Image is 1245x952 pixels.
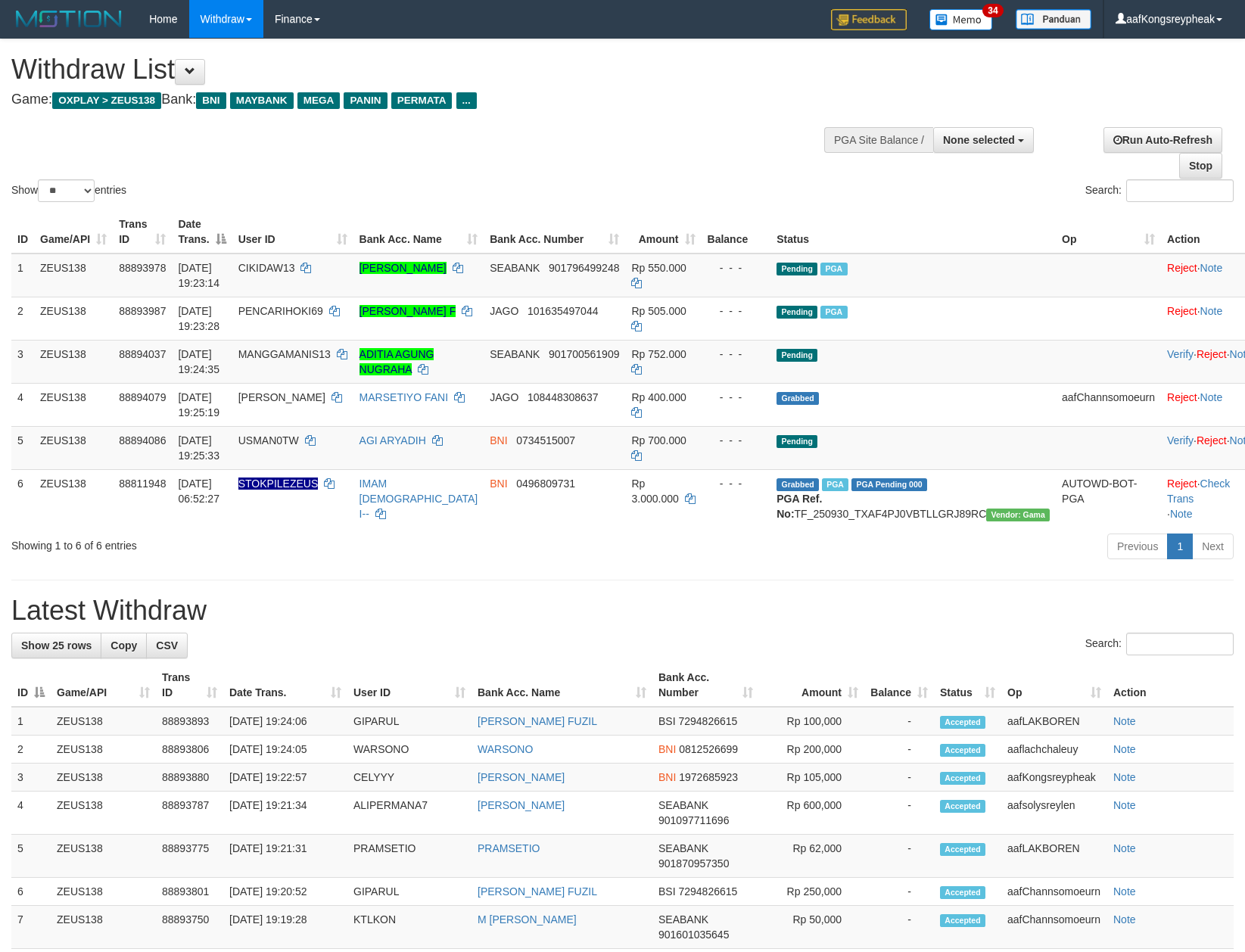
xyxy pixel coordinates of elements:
[549,348,619,360] span: Copy 901700561909 to clipboard
[34,340,113,383] td: ZEUS138
[864,707,934,736] td: -
[11,764,51,792] td: 3
[516,434,575,446] span: Copy 0734515007 to clipboard
[51,707,156,736] td: ZEUS138
[631,434,686,446] span: Rp 700.000
[238,305,323,317] span: PENCARIHOKI69
[1085,633,1234,655] label: Search:
[1001,664,1107,707] th: Op: activate to sort column ascending
[864,906,934,949] td: -
[759,835,864,878] td: Rp 62,000
[178,348,219,375] span: [DATE] 19:24:35
[549,262,619,274] span: Copy 901796499248 to clipboard
[1056,210,1161,254] th: Op: activate to sort column ascending
[658,799,708,811] span: SEABANK
[472,664,652,707] th: Bank Acc. Name: activate to sort column ascending
[11,92,815,107] h4: Game: Bank:
[625,210,701,254] th: Amount: activate to sort column ascending
[178,262,219,289] span: [DATE] 19:23:14
[347,736,472,764] td: WARSONO
[238,262,295,274] span: CIKIDAW13
[1167,478,1230,505] a: Check Trans
[113,210,172,254] th: Trans ID: activate to sort column ascending
[11,835,51,878] td: 5
[759,764,864,792] td: Rp 105,000
[232,210,353,254] th: User ID: activate to sort column ascending
[478,715,597,727] a: [PERSON_NAME] FUZIL
[658,857,729,870] span: Copy 901870957350 to clipboard
[658,715,676,727] span: BSI
[11,340,34,383] td: 3
[929,9,993,30] img: Button%20Memo.svg
[11,906,51,949] td: 7
[658,743,676,755] span: BNI
[156,906,223,949] td: 88893750
[230,92,294,109] span: MAYBANK
[851,478,927,491] span: PGA Pending
[678,885,737,898] span: Copy 7294826615 to clipboard
[822,478,848,491] span: Marked by aafsreyleap
[359,305,456,317] a: [PERSON_NAME] F
[119,262,166,274] span: 88893978
[223,906,347,949] td: [DATE] 19:19:28
[238,478,319,490] span: Nama rekening ada tanda titik/strip, harap diedit
[1167,348,1194,360] a: Verify
[1167,305,1197,317] a: Reject
[1001,764,1107,792] td: aafKongsreypheak
[119,434,166,446] span: 88894086
[156,639,178,652] span: CSV
[223,792,347,835] td: [DATE] 19:21:34
[11,792,51,835] td: 4
[864,878,934,906] td: -
[759,664,864,707] th: Amount: activate to sort column ascending
[631,305,686,317] span: Rp 505.000
[678,715,737,727] span: Copy 7294826615 to clipboard
[456,92,477,109] span: ...
[759,906,864,949] td: Rp 50,000
[51,792,156,835] td: ZEUS138
[490,305,518,317] span: JAGO
[34,426,113,469] td: ZEUS138
[156,792,223,835] td: 88893787
[1113,842,1136,854] a: Note
[484,210,625,254] th: Bank Acc. Number: activate to sort column ascending
[864,736,934,764] td: -
[178,391,219,418] span: [DATE] 19:25:19
[1001,792,1107,835] td: aafsolysreylen
[864,764,934,792] td: -
[658,913,708,926] span: SEABANK
[631,262,686,274] span: Rp 550.000
[11,8,126,30] img: MOTION_logo.png
[528,305,598,317] span: Copy 101635497044 to clipboard
[658,814,729,826] span: Copy 901097711696 to clipboard
[1016,9,1091,30] img: panduan.png
[11,179,126,202] label: Show entries
[679,743,738,755] span: Copy 0812526699 to clipboard
[478,885,597,898] a: [PERSON_NAME] FUZIL
[528,391,598,403] span: Copy 108448308637 to clipboard
[777,478,819,491] span: Grabbed
[391,92,453,109] span: PERMATA
[1179,153,1222,179] a: Stop
[1001,906,1107,949] td: aafChannsomoeurn
[759,736,864,764] td: Rp 200,000
[11,297,34,340] td: 2
[110,639,137,652] span: Copy
[11,664,51,707] th: ID: activate to sort column descending
[1126,633,1234,655] input: Search:
[1001,736,1107,764] td: aaflachchaleuy
[1200,262,1223,274] a: Note
[38,179,95,202] select: Showentries
[1113,913,1136,926] a: Note
[11,426,34,469] td: 5
[1113,715,1136,727] a: Note
[490,391,518,403] span: JAGO
[156,764,223,792] td: 88893880
[359,391,448,403] a: MARSETIYO FANI
[1167,534,1193,559] a: 1
[1103,127,1222,153] a: Run Auto-Refresh
[223,835,347,878] td: [DATE] 19:21:31
[933,127,1034,153] button: None selected
[238,348,331,360] span: MANGGAMANIS13
[940,843,985,856] span: Accepted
